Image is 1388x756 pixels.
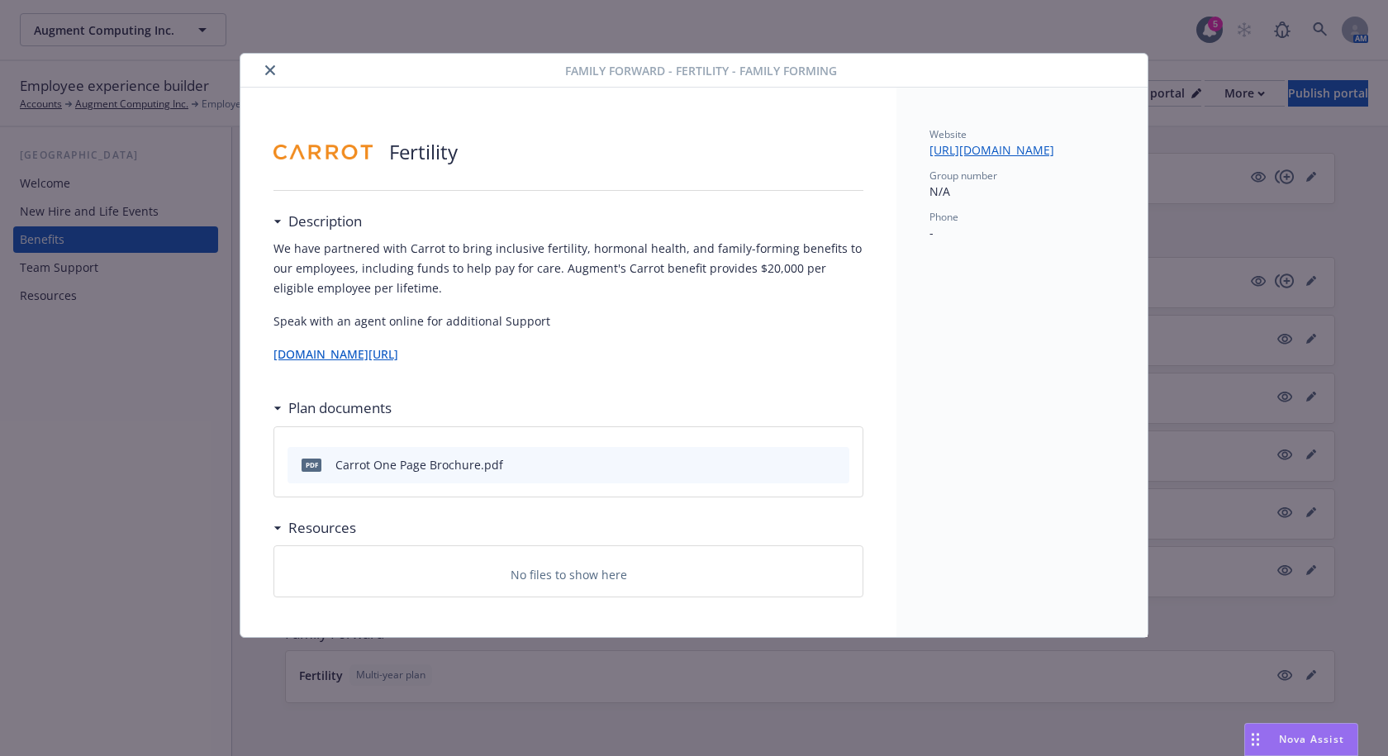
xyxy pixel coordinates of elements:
a: [DOMAIN_NAME][URL] [273,346,398,362]
div: Drag to move [1245,724,1266,755]
p: Fertility [389,138,458,166]
div: Description [273,211,362,232]
h3: Description [288,211,362,232]
span: Group number [929,169,997,183]
div: Carrot One Page Brochure.pdf [335,456,503,473]
a: [URL][DOMAIN_NAME] [929,142,1067,158]
span: Nova Assist [1279,732,1344,746]
button: download file [801,456,815,473]
h3: Resources [288,517,356,539]
span: Family Forward - Fertility - Family Forming [565,62,837,79]
h3: Plan documents [288,397,392,419]
p: No files to show here [511,566,627,583]
div: Resources [273,517,356,539]
button: preview file [828,456,843,473]
p: - [929,224,1115,241]
button: close [260,60,280,80]
p: Speak with an agent online for additional Support [273,311,863,331]
button: Nova Assist [1244,723,1358,756]
img: Carrot [273,127,373,177]
p: We have partnered with Carrot to bring inclusive fertility, hormonal health, and family-forming b... [273,239,863,298]
p: N/A [929,183,1115,200]
span: Website [929,127,967,141]
div: Plan documents [273,397,392,419]
span: Phone [929,210,958,224]
span: pdf [302,459,321,471]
